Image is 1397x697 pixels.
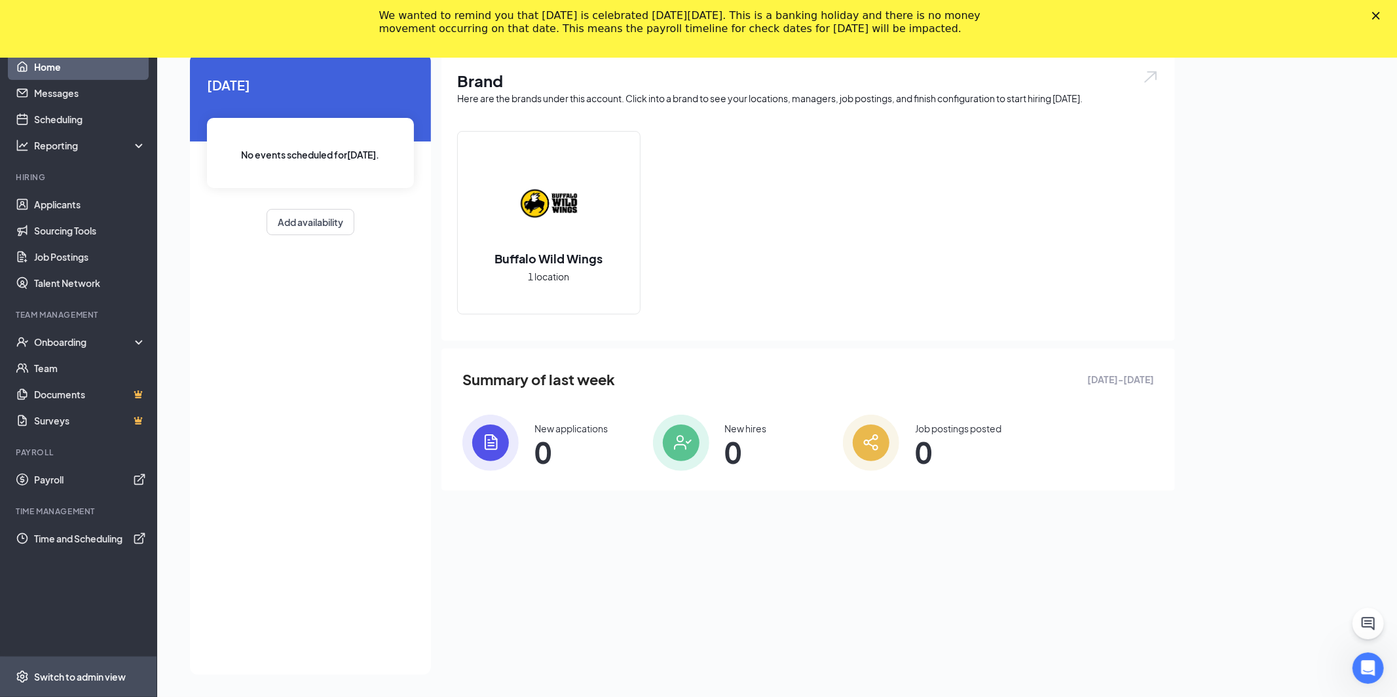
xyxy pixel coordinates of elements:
[34,407,146,434] a: SurveysCrown
[16,670,29,683] svg: Settings
[462,368,615,391] span: Summary of last week
[1352,608,1384,639] button: ChatActive
[725,440,767,464] span: 0
[1372,12,1385,20] div: Close
[1142,69,1159,85] img: open.6027fd2a22e1237b5b06.svg
[34,80,146,106] a: Messages
[457,69,1159,92] h1: Brand
[267,209,354,235] button: Add availability
[34,106,146,132] a: Scheduling
[653,415,709,471] img: icon
[34,355,146,381] a: Team
[379,9,997,35] div: We wanted to remind you that [DATE] is celebrated [DATE][DATE]. This is a banking holiday and the...
[34,381,146,407] a: DocumentsCrown
[529,269,570,284] span: 1 location
[16,447,143,458] div: Payroll
[507,161,591,245] img: Buffalo Wild Wings
[462,415,519,471] img: icon
[34,335,135,348] div: Onboarding
[1352,652,1384,684] iframe: Intercom live chat
[34,54,146,80] a: Home
[16,139,29,152] svg: Analysis
[16,309,143,320] div: Team Management
[915,440,1001,464] span: 0
[482,250,616,267] h2: Buffalo Wild Wings
[1360,616,1376,631] svg: ChatActive
[16,506,143,517] div: TIME MANAGEMENT
[242,147,380,162] span: No events scheduled for [DATE] .
[34,466,146,493] a: PayrollExternalLink
[534,422,608,435] div: New applications
[34,244,146,270] a: Job Postings
[725,422,767,435] div: New hires
[34,670,126,683] div: Switch to admin view
[34,217,146,244] a: Sourcing Tools
[534,440,608,464] span: 0
[1087,372,1154,386] span: [DATE] - [DATE]
[34,191,146,217] a: Applicants
[207,75,414,95] span: [DATE]
[16,172,143,183] div: Hiring
[16,335,29,348] svg: UserCheck
[843,415,899,471] img: icon
[915,422,1001,435] div: Job postings posted
[34,139,147,152] div: Reporting
[457,92,1159,105] div: Here are the brands under this account. Click into a brand to see your locations, managers, job p...
[34,525,146,552] a: Time and SchedulingExternalLink
[34,270,146,296] a: Talent Network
